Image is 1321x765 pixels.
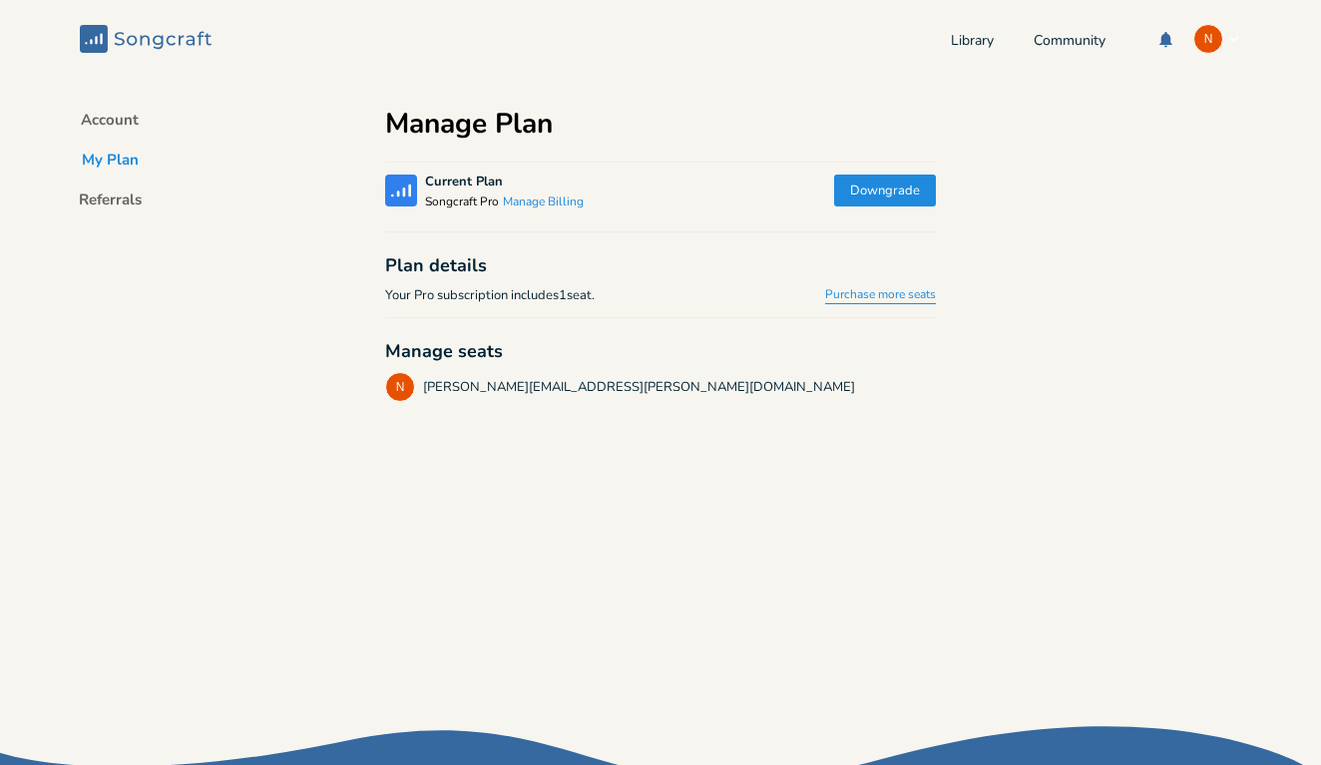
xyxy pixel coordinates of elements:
[1193,24,1241,54] button: N
[63,190,158,217] button: Referrals
[1193,24,1223,54] div: nora.weatherby
[385,286,595,305] span: Your Pro subscription includes 1 seat .
[66,150,155,178] button: My Plan
[385,110,553,138] h1: Manage Plan
[385,372,415,402] div: nora.weatherby
[825,287,936,304] a: Purchase more seats
[425,195,584,211] div: Songcraft Pro
[423,378,855,397] div: [PERSON_NAME][EMAIL_ADDRESS][PERSON_NAME][DOMAIN_NAME]
[1034,34,1105,51] a: Community
[65,110,155,138] button: Account
[425,176,503,189] div: Current Plan
[385,256,936,274] div: Plan details
[503,194,584,211] button: Manage Billing
[951,34,994,51] a: Library
[834,175,936,206] button: Downgrade
[385,342,936,360] div: Manage seats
